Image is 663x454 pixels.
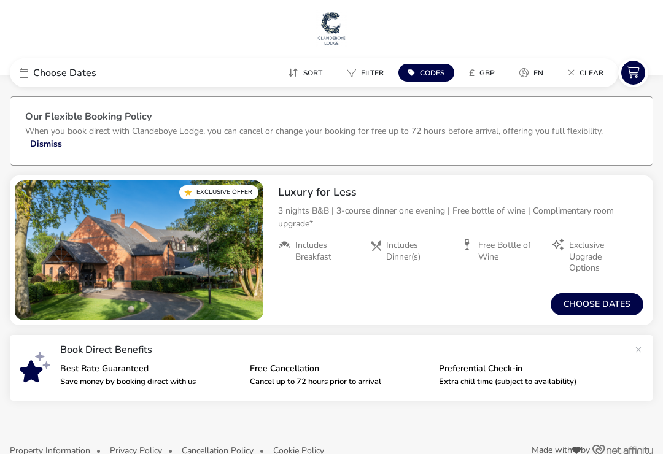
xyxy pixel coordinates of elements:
[479,68,495,78] span: GBP
[30,137,62,150] button: Dismiss
[439,378,619,386] p: Extra chill time (subject to availability)
[398,64,459,82] naf-pibe-menu-bar-item: Codes
[398,64,454,82] button: Codes
[303,68,322,78] span: Sort
[15,180,263,320] swiper-slide: 1 / 1
[478,240,543,262] span: Free Bottle of Wine
[25,125,603,137] p: When you book direct with Clandeboye Lodge, you can cancel or change your booking for free up to ...
[420,68,444,78] span: Codes
[361,68,384,78] span: Filter
[337,64,394,82] button: Filter
[459,64,510,82] naf-pibe-menu-bar-item: £GBP
[250,364,430,373] p: Free Cancellation
[179,185,258,199] div: Exclusive Offer
[278,204,643,230] p: 3 nights B&B | 3-course dinner one evening | Free bottle of wine | Complimentary room upgrade*
[10,58,194,87] div: Choose Dates
[33,68,96,78] span: Choose Dates
[469,67,475,79] i: £
[558,64,613,82] button: Clear
[25,112,638,125] h3: Our Flexible Booking Policy
[60,345,629,355] p: Book Direct Benefits
[278,185,643,199] h2: Luxury for Less
[278,64,332,82] button: Sort
[533,68,543,78] span: en
[569,240,634,274] span: Exclusive Upgrade Options
[295,240,360,262] span: Includes Breakfast
[250,378,430,386] p: Cancel up to 72 hours prior to arrival
[551,293,643,315] button: Choose dates
[510,64,558,82] naf-pibe-menu-bar-item: en
[459,64,505,82] button: £GBP
[439,364,619,373] p: Preferential Check-in
[268,175,653,283] div: Luxury for Less3 nights B&B | 3-course dinner one evening | Free bottle of wine | Complimentary r...
[60,378,240,386] p: Save money by booking direct with us
[316,10,347,47] img: Main Website
[510,64,553,82] button: en
[60,364,240,373] p: Best Rate Guaranteed
[337,64,398,82] naf-pibe-menu-bar-item: Filter
[580,68,603,78] span: Clear
[386,240,451,262] span: Includes Dinner(s)
[558,64,618,82] naf-pibe-menu-bar-item: Clear
[278,64,337,82] naf-pibe-menu-bar-item: Sort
